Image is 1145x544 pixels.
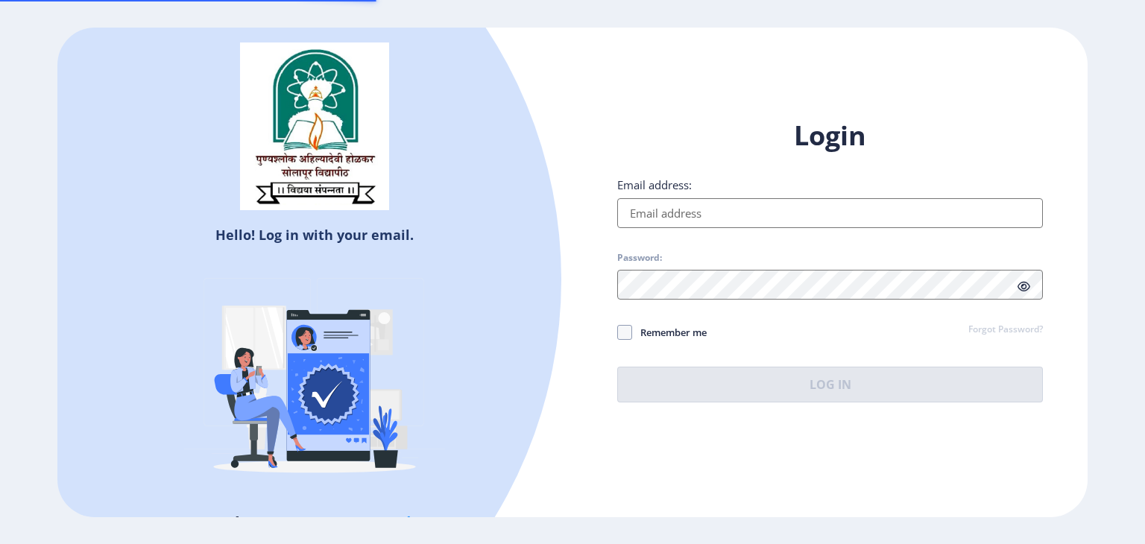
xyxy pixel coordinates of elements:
[617,198,1043,228] input: Email address
[617,367,1043,402] button: Log In
[632,323,707,341] span: Remember me
[968,323,1043,337] a: Forgot Password?
[617,252,662,264] label: Password:
[184,250,445,510] img: Verified-rafiki.svg
[376,511,444,534] a: Register
[617,118,1043,154] h1: Login
[69,510,561,534] h5: Don't have an account?
[240,42,389,211] img: sulogo.png
[617,177,692,192] label: Email address:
